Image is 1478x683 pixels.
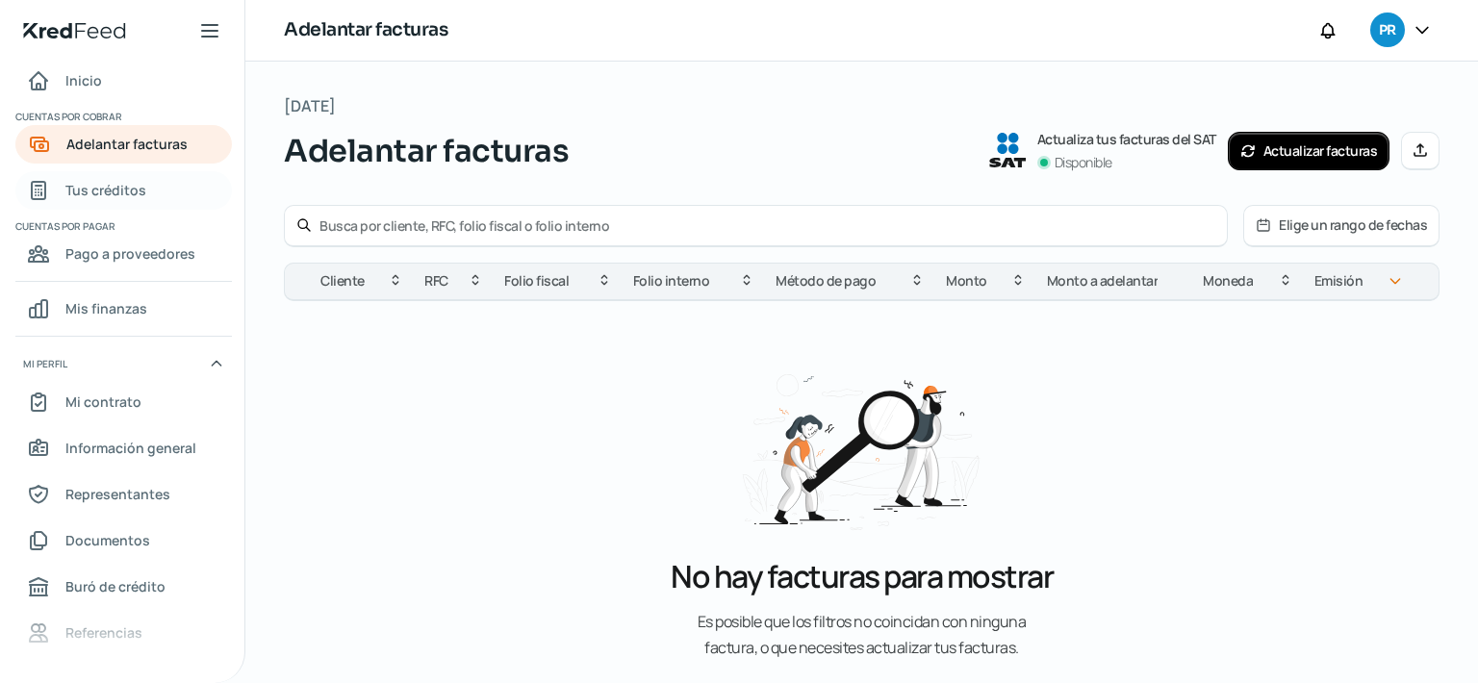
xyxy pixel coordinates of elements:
[284,92,336,120] span: [DATE]
[1379,19,1395,42] span: PR
[1055,151,1112,174] p: Disponible
[65,574,166,598] span: Buró de crédito
[1047,269,1159,292] span: Monto a adelantar
[65,68,102,92] span: Inicio
[65,241,195,266] span: Pago a proveedores
[15,429,232,468] a: Información general
[65,296,147,320] span: Mis finanzas
[320,269,365,292] span: Cliente
[23,355,67,372] span: Mi perfil
[15,125,232,164] a: Adelantar facturas
[15,108,229,125] span: Cuentas por cobrar
[15,235,232,273] a: Pago a proveedores
[65,436,196,460] span: Información general
[65,178,146,202] span: Tus créditos
[65,528,150,552] span: Documentos
[989,133,1026,167] img: SAT logo
[15,217,229,235] span: Cuentas por pagar
[284,128,569,174] span: Adelantar facturas
[66,132,188,156] span: Adelantar facturas
[65,390,141,414] span: Mi contrato
[733,351,990,544] img: No hay facturas para mostrar
[573,609,1151,661] p: E s p o s i b l e q u e l o s f i l t r o s n o c o i n c i d a n c o n n i n g u n a f a c t u r...
[15,568,232,606] a: Buró de crédito
[15,521,232,560] a: Documentos
[1314,269,1363,292] span: Emisión
[65,620,142,645] span: Referencias
[1203,269,1253,292] span: Moneda
[776,269,876,292] span: Método de pago
[633,269,710,292] span: Folio interno
[671,555,1053,597] p: No hay facturas para mostrar
[319,216,1215,235] input: Busca por cliente, RFC, folio fiscal o folio interno
[15,475,232,514] a: Representantes
[15,614,232,652] a: Referencias
[284,16,447,44] h1: Adelantar facturas
[946,269,987,292] span: Monto
[1228,132,1390,170] button: Actualizar facturas
[424,269,448,292] span: RFC
[1244,206,1439,245] button: Elige un rango de fechas
[504,269,569,292] span: Folio fiscal
[15,290,232,328] a: Mis finanzas
[15,383,232,421] a: Mi contrato
[15,62,232,100] a: Inicio
[65,482,170,506] span: Representantes
[15,171,232,210] a: Tus créditos
[1037,128,1216,151] p: Actualiza tus facturas del SAT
